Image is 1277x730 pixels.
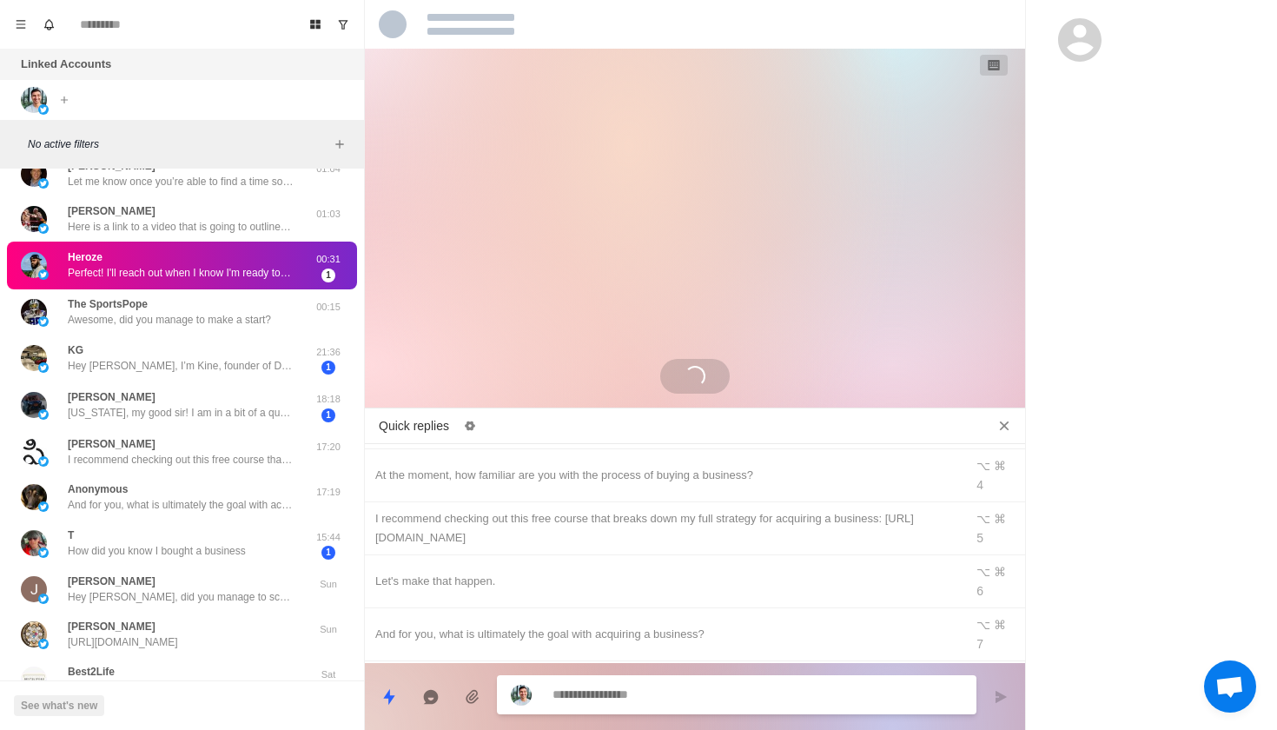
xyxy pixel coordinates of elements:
[372,680,407,714] button: Quick replies
[68,497,294,513] p: And for you, what is ultimately the goal with acquiring a business?
[21,667,47,693] img: picture
[68,528,74,543] p: T
[38,409,49,420] img: picture
[307,577,350,592] p: Sun
[68,574,155,589] p: [PERSON_NAME]
[455,680,490,714] button: Add media
[68,543,246,559] p: How did you know I bought a business
[68,296,148,312] p: The SportsPope
[307,622,350,637] p: Sun
[68,589,294,605] p: Hey [PERSON_NAME], did you manage to schedule a time to connect?
[375,625,954,644] div: And for you, what is ultimately the goal with acquiring a business?
[38,547,49,558] img: picture
[329,10,357,38] button: Show unread conversations
[68,664,115,680] p: Best2Life
[307,530,350,545] p: 15:44
[375,509,954,547] div: I recommend checking out this free course that breaks down my full strategy for acquiring a busin...
[38,362,49,373] img: picture
[35,10,63,38] button: Notifications
[38,269,49,280] img: picture
[21,252,47,278] img: picture
[1204,660,1256,713] div: Open chat
[38,501,49,512] img: picture
[54,90,75,110] button: Add account
[28,136,329,152] p: No active filters
[307,485,350,500] p: 17:19
[375,466,954,485] div: At the moment, how familiar are you with the process of buying a business?
[68,265,294,281] p: Perfect! I'll reach out when I know I'm ready to take the next steps!! Appreciate your insights a...
[414,680,448,714] button: Reply with AI
[456,412,484,440] button: Edit quick replies
[38,594,49,604] img: picture
[38,178,49,189] img: picture
[38,223,49,234] img: picture
[21,161,47,187] img: picture
[21,484,47,510] img: picture
[68,312,271,328] p: Awesome, did you manage to make a start?
[68,174,294,189] p: Let me know once you’re able to find a time so I can confirm that on my end + shoot over the pre-...
[983,680,1018,714] button: Send message
[329,134,350,155] button: Add filters
[307,392,350,407] p: 18:18
[321,361,335,375] span: 1
[68,389,155,405] p: [PERSON_NAME]
[321,546,335,560] span: 1
[68,249,103,265] p: Heroze
[68,219,294,235] p: Here is a link to a video that is going to outline in more depth, what we do and how we can help,...
[21,345,47,371] img: picture
[379,417,449,435] p: Quick replies
[976,562,1015,601] div: ⌥ ⌘ 6
[21,299,47,325] img: picture
[7,10,35,38] button: Menu
[68,452,294,468] p: I recommend checking out this free course that breaks down my full strategy for acquiring a busin...
[68,619,155,634] p: [PERSON_NAME]
[38,104,49,115] img: picture
[21,576,47,602] img: picture
[68,680,294,695] p: What sparked your interest in acquiring a business, and where are you located? I might be able to...
[21,392,47,418] img: picture
[976,509,1015,547] div: ⌥ ⌘ 5
[301,10,329,38] button: Board View
[68,634,178,650] p: [URL][DOMAIN_NAME]
[21,87,47,113] img: picture
[68,405,294,421] p: [US_STATE], my good sir! I am in a bit of a quandary. I have a family farm thats been in my famil...
[68,358,294,374] p: Hey [PERSON_NAME], I’m Kine, founder of Dominis Technologies. It’s an AI enterprise fintech platf...
[38,316,49,327] img: picture
[38,456,49,467] img: picture
[68,481,128,497] p: Anonymous
[21,530,47,556] img: picture
[307,162,350,176] p: 01:04
[21,206,47,232] img: picture
[68,436,155,452] p: [PERSON_NAME]
[307,300,350,315] p: 00:15
[68,203,155,219] p: [PERSON_NAME]
[990,412,1018,440] button: Close quick replies
[321,408,335,422] span: 1
[307,667,350,682] p: Sat
[307,440,350,455] p: 17:20
[307,345,350,360] p: 21:36
[14,695,104,716] button: See what's new
[21,621,47,647] img: picture
[976,615,1015,654] div: ⌥ ⌘ 7
[307,252,350,267] p: 00:31
[38,639,49,649] img: picture
[511,685,532,706] img: picture
[307,207,350,222] p: 01:03
[321,269,335,282] span: 1
[68,342,83,358] p: KG
[976,456,1015,494] div: ⌥ ⌘ 4
[21,56,111,73] p: Linked Accounts
[375,572,954,591] div: Let's make that happen.
[21,439,47,465] img: picture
